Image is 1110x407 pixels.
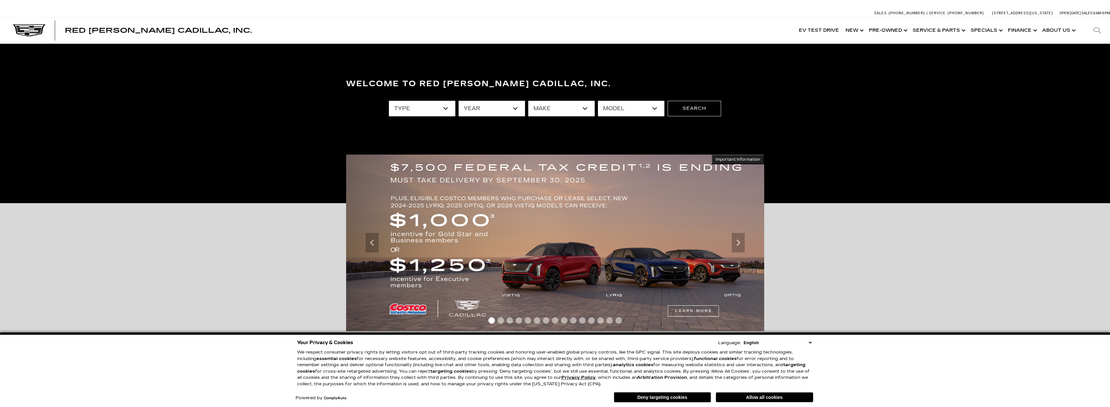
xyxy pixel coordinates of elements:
[507,317,513,324] span: Go to slide 3
[796,17,842,43] a: EV Test Drive
[570,317,577,324] span: Go to slide 10
[716,157,760,162] span: Important Information
[668,101,721,116] button: Search
[497,317,504,324] span: Go to slide 2
[694,356,737,361] strong: functional cookies
[525,317,531,324] span: Go to slide 5
[296,396,346,400] div: Powered by
[615,317,622,324] span: Go to slide 15
[874,11,888,15] span: Sales:
[637,375,687,380] strong: Arbitration Provision
[842,17,866,43] a: New
[606,317,613,324] span: Go to slide 14
[430,369,472,374] strong: targeting cookies
[488,317,495,324] span: Go to slide 1
[324,396,346,400] a: ComplyAuto
[1005,17,1039,43] a: Finance
[613,362,653,367] strong: analytics cookies
[459,101,525,116] select: Filter by year
[598,101,664,116] select: Filter by model
[561,317,567,324] span: Go to slide 9
[552,317,558,324] span: Go to slide 8
[909,17,967,43] a: Service & Parts
[346,77,764,90] h3: Welcome to Red [PERSON_NAME] Cadillac, Inc.
[13,24,45,37] img: Cadillac Dark Logo with Cadillac White Text
[588,317,595,324] span: Go to slide 12
[716,392,813,402] button: Allow all cookies
[614,392,711,402] button: Deny targeting cookies
[874,11,927,15] a: Sales: [PHONE_NUMBER]
[1093,11,1110,15] span: 9 AM-6 PM
[597,317,604,324] span: Go to slide 13
[1059,11,1081,15] span: Open [DATE]
[389,101,455,116] select: Filter by type
[718,341,741,345] div: Language:
[889,11,925,15] span: [PHONE_NUMBER]
[534,317,540,324] span: Go to slide 6
[992,11,1053,15] a: [STREET_ADDRESS][US_STATE]
[297,338,353,347] span: Your Privacy & Cookies
[1081,11,1093,15] span: Sales:
[346,155,764,331] img: $7,500 FEDERAL TAX CREDIT IS ENDING. $1,000 incentive for Gold Star and Business members OR $1250...
[297,349,813,387] p: We respect consumer privacy rights by letting visitors opt out of third-party tracking cookies an...
[1039,17,1078,43] a: About Us
[712,155,764,164] button: Important Information
[929,11,947,15] span: Service:
[516,317,522,324] span: Go to slide 4
[927,11,986,15] a: Service: [PHONE_NUMBER]
[528,101,595,116] select: Filter by make
[579,317,586,324] span: Go to slide 11
[316,356,357,361] strong: essential cookies
[561,375,596,380] a: Privacy Policy
[543,317,549,324] span: Go to slide 7
[948,11,984,15] span: [PHONE_NUMBER]
[967,17,1005,43] a: Specials
[65,27,252,34] a: Red [PERSON_NAME] Cadillac, Inc.
[742,340,813,346] select: Language Select
[866,17,909,43] a: Pre-Owned
[297,362,805,374] strong: targeting cookies
[732,233,745,252] div: Next
[366,233,379,252] div: Previous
